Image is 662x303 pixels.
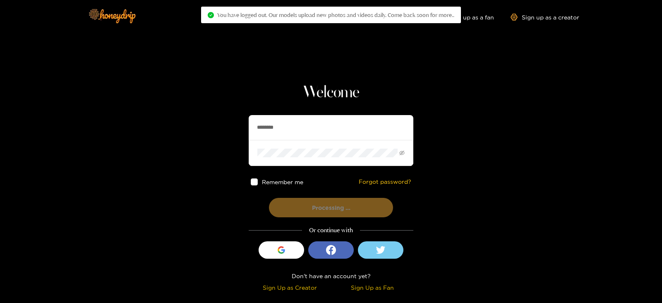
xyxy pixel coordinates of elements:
div: Don't have an account yet? [249,271,413,281]
a: Sign up as a fan [437,14,494,21]
span: check-circle [208,12,214,18]
button: Processing ... [269,198,393,217]
h1: Welcome [249,83,413,103]
span: You have logged out. Our models upload new photos and videos daily. Come back soon for more.. [217,12,454,18]
div: Sign Up as Creator [251,283,329,292]
a: Sign up as a creator [511,14,579,21]
a: Forgot password? [359,178,411,185]
div: Or continue with [249,226,413,235]
div: Sign Up as Fan [333,283,411,292]
span: eye-invisible [399,150,405,156]
span: Remember me [262,179,303,185]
